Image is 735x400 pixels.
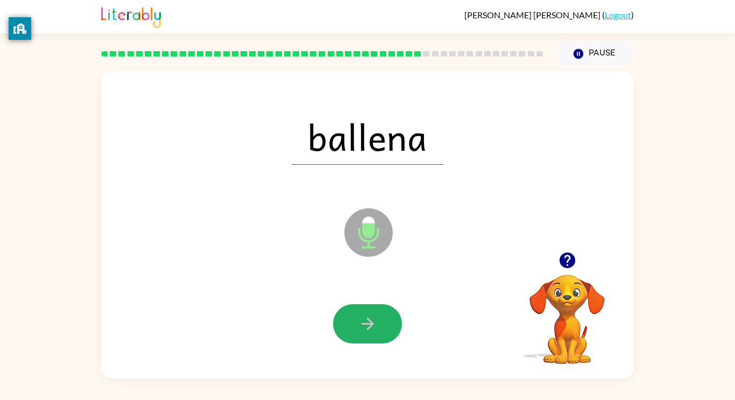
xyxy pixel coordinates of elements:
button: Pause [556,41,634,66]
div: ( ) [464,10,634,20]
a: Logout [605,10,631,20]
video: Your browser must support playing .mp4 files to use Literably. Please try using another browser. [513,258,621,366]
span: [PERSON_NAME] [PERSON_NAME] [464,10,602,20]
span: ballena [292,109,443,165]
button: privacy banner [9,17,31,40]
img: Literably [101,4,161,28]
